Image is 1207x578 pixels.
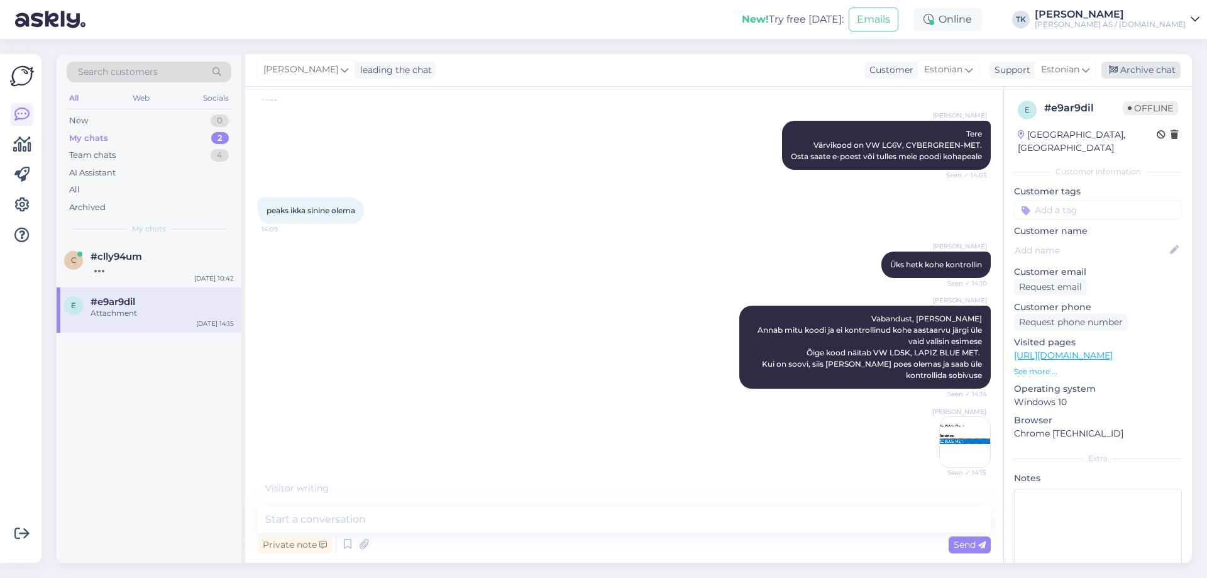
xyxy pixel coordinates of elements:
[1014,414,1182,427] p: Browser
[1044,101,1123,116] div: # e9ar9dil
[10,64,34,88] img: Askly Logo
[69,201,106,214] div: Archived
[1014,301,1182,314] p: Customer phone
[1018,128,1157,155] div: [GEOGRAPHIC_DATA], [GEOGRAPHIC_DATA]
[1041,63,1079,77] span: Estonian
[69,167,116,179] div: AI Assistant
[1014,225,1182,238] p: Customer name
[890,260,982,269] span: Üks hetk kohe kontrollin
[1012,11,1030,28] div: TK
[211,149,229,162] div: 4
[201,90,231,106] div: Socials
[940,170,987,180] span: Seen ✓ 14:05
[71,301,76,310] span: e
[742,12,844,27] div: Try free [DATE]:
[1014,427,1182,440] p: Chrome [TECHNICAL_ID]
[940,417,990,467] img: Attachment
[1101,62,1181,79] div: Archive chat
[1014,350,1113,361] a: [URL][DOMAIN_NAME]
[355,64,432,77] div: leading the chat
[1014,314,1128,331] div: Request phone number
[211,132,229,145] div: 2
[267,206,355,215] span: peaks ikka sinine olema
[91,251,142,262] span: #clly94um
[1025,105,1030,114] span: e
[1014,396,1182,409] p: Windows 10
[932,407,986,416] span: [PERSON_NAME]
[1015,243,1167,257] input: Add name
[132,223,166,235] span: My chats
[1035,9,1199,30] a: [PERSON_NAME][PERSON_NAME] AS / [DOMAIN_NAME]
[1014,279,1087,296] div: Request email
[1035,19,1186,30] div: [PERSON_NAME] AS / [DOMAIN_NAME]
[69,132,108,145] div: My chats
[258,536,332,553] div: Private note
[989,64,1030,77] div: Support
[91,296,135,308] span: #e9ar9dil
[329,482,331,494] span: .
[791,129,982,161] span: Tere Värvikood on VW LG6V, CYBERGREEN-MET. Osta saate e-poest või tulles meie poodi kohapeale
[69,184,80,196] div: All
[1014,366,1182,377] p: See more ...
[1035,9,1186,19] div: [PERSON_NAME]
[933,111,987,120] span: [PERSON_NAME]
[1014,472,1182,485] p: Notes
[211,114,229,127] div: 0
[263,63,338,77] span: [PERSON_NAME]
[91,308,234,319] div: Attachment
[1123,101,1178,115] span: Offline
[913,8,982,31] div: Online
[924,63,962,77] span: Estonian
[1014,453,1182,464] div: Extra
[196,319,234,328] div: [DATE] 14:15
[933,242,987,251] span: [PERSON_NAME]
[71,255,77,265] span: c
[1014,382,1182,396] p: Operating system
[67,90,81,106] div: All
[933,296,987,305] span: [PERSON_NAME]
[1014,265,1182,279] p: Customer email
[939,468,986,477] span: Seen ✓ 14:15
[864,64,913,77] div: Customer
[849,8,898,31] button: Emails
[940,279,987,288] span: Seen ✓ 14:10
[130,90,152,106] div: Web
[78,65,158,79] span: Search customers
[262,225,309,234] span: 14:09
[940,389,987,399] span: Seen ✓ 14:14
[1014,166,1182,177] div: Customer information
[69,149,116,162] div: Team chats
[954,539,986,550] span: Send
[1014,336,1182,349] p: Visited pages
[1014,185,1182,198] p: Customer tags
[1014,201,1182,220] input: Add a tag
[742,13,769,25] b: New!
[258,482,991,495] div: Visitor writing
[69,114,88,127] div: New
[194,274,234,283] div: [DATE] 10:42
